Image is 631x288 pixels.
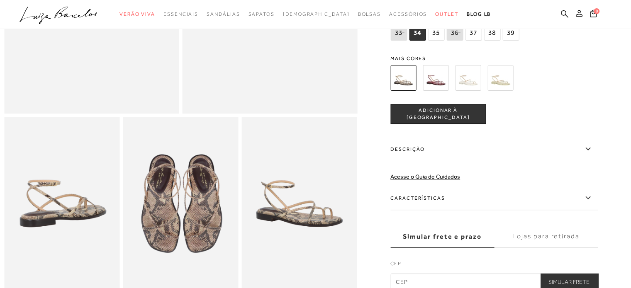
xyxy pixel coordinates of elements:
label: Descrição [390,137,598,161]
span: [DEMOGRAPHIC_DATA] [283,11,350,17]
span: 34 [409,25,426,41]
span: Bolsas [358,11,381,17]
a: categoryNavScreenReaderText [358,7,381,22]
span: 35 [428,25,444,41]
span: Mais cores [390,56,598,61]
span: Acessórios [389,11,427,17]
button: ADICIONAR À [GEOGRAPHIC_DATA] [390,104,486,124]
label: Características [390,186,598,210]
span: 38 [484,25,500,41]
span: Essenciais [163,11,198,17]
a: categoryNavScreenReaderText [119,7,155,22]
span: Sapatos [248,11,274,17]
span: 37 [465,25,482,41]
span: Outlet [435,11,458,17]
img: SANDÁLIA RASTEIRA EM COURO VERDE ALOE VERA COM TIRAS ULTRAFINAS MONOCOMÁTICA [487,65,513,91]
label: CEP [390,260,598,271]
span: Sandálias [207,11,240,17]
label: Lojas para retirada [494,225,598,248]
a: categoryNavScreenReaderText [207,7,240,22]
span: 33 [390,25,407,41]
a: categoryNavScreenReaderText [389,7,427,22]
span: 36 [446,25,463,41]
button: 0 [587,9,599,20]
a: categoryNavScreenReaderText [248,7,274,22]
a: categoryNavScreenReaderText [163,7,198,22]
span: Verão Viva [119,11,155,17]
a: noSubCategoriesText [283,7,350,22]
span: 39 [502,25,519,41]
label: Simular frete e prazo [390,225,494,248]
span: ADICIONAR À [GEOGRAPHIC_DATA] [391,106,485,121]
span: 0 [594,8,599,14]
a: categoryNavScreenReaderText [435,7,458,22]
img: SANDÁLIA RASTEIRA EM COBRA BEGE COM TIRAS ULTRAFINAS MONOCOMÁTICA [390,65,416,91]
a: Acesse o Guia de Cuidados [390,173,460,180]
a: BLOG LB [467,7,491,22]
span: BLOG LB [467,11,491,17]
img: SANDÁLIA RASTEIRA EM COURO OFF WHITE COM TIRAS ULTRAFINAS MONOCOMÁTICA [455,65,481,91]
img: SANDÁLIA RASTEIRA EM COURO MARSALA COM TIRAS ULTRAFINAS MONOCOMÁTICA [423,65,448,91]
